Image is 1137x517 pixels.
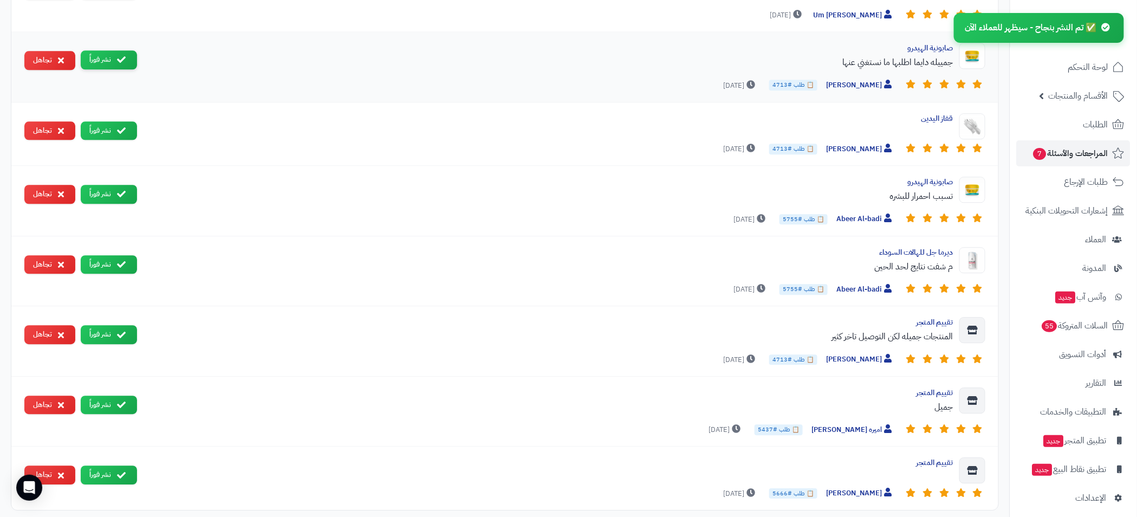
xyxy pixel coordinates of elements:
[1043,433,1107,448] span: تطبيق المتجر
[836,284,894,295] span: Abeer Al-badi
[959,43,985,69] img: Product
[146,177,953,188] div: صابونية الهيدرو
[81,255,137,274] button: نشر فوراً
[24,396,75,415] button: تجاهل
[1017,255,1130,281] a: المدونة
[146,190,953,203] div: تسبب احمرار للبشره
[779,284,828,295] span: 📋 طلب #5755
[1049,88,1108,104] span: الأقسام والمنتجات
[24,121,75,140] button: تجاهل
[1017,54,1130,80] a: لوحة التحكم
[1017,428,1130,454] a: تطبيق المتجرجديد
[1034,148,1047,160] span: 7
[24,325,75,344] button: تجاهل
[836,214,894,225] span: Abeer Al-badi
[81,466,137,484] button: نشر فوراً
[770,10,804,21] span: [DATE]
[1017,140,1130,166] a: المراجعات والأسئلة7
[1083,261,1107,276] span: المدونة
[1076,490,1107,506] span: الإعدادات
[1044,435,1064,447] span: جديد
[24,466,75,484] button: تجاهل
[1032,146,1108,161] span: المراجعات والأسئلة
[769,80,817,91] span: 📋 طلب #4713
[1017,198,1130,224] a: إشعارات التحويلات البنكية
[769,144,817,154] span: 📋 طلب #4713
[1041,404,1107,419] span: التطبيقات والخدمات
[1086,232,1107,247] span: العملاء
[1086,376,1107,391] span: التقارير
[81,396,137,415] button: نشر فوراً
[81,50,137,69] button: نشر فوراً
[81,121,137,140] button: نشر فوراً
[1042,320,1057,332] span: 55
[146,457,953,468] div: تقييم المتجر
[959,247,985,273] img: Product
[733,284,768,295] span: [DATE]
[1055,289,1107,305] span: وآتس آب
[779,214,828,225] span: 📋 طلب #5755
[723,144,758,154] span: [DATE]
[826,80,894,91] span: [PERSON_NAME]
[146,56,953,69] div: جمييله دايما اطلبها ما نستغني عنها
[146,260,953,273] div: م شفت نتايج لحد الحين
[146,113,953,124] div: قفاز اليدين
[813,10,894,21] span: Um [PERSON_NAME]
[723,354,758,365] span: [DATE]
[146,43,953,54] div: صابونية الهيدرو
[1083,117,1108,132] span: الطلبات
[1017,485,1130,511] a: الإعدادات
[146,387,953,398] div: تقييم المتجر
[146,317,953,328] div: تقييم المتجر
[1056,292,1076,303] span: جديد
[146,247,953,258] div: ديرما جل للهالات السوداء
[1060,347,1107,362] span: أدوات التسويق
[1017,313,1130,339] a: السلات المتروكة55
[755,424,803,435] span: 📋 طلب #5437
[826,144,894,155] span: [PERSON_NAME]
[1017,227,1130,253] a: العملاء
[1026,203,1108,218] span: إشعارات التحويلات البنكية
[1017,399,1130,425] a: التطبيقات والخدمات
[959,177,985,203] img: Product
[811,424,894,436] span: اميره [PERSON_NAME]
[723,80,758,91] span: [DATE]
[1017,169,1130,195] a: طلبات الإرجاع
[826,488,894,499] span: [PERSON_NAME]
[81,185,137,204] button: نشر فوراً
[1068,60,1108,75] span: لوحة التحكم
[24,255,75,274] button: تجاهل
[146,330,953,343] div: المنتجات جميله لكن التوصيل تاخر كثير
[1017,341,1130,367] a: أدوات التسويق
[959,113,985,139] img: Product
[24,51,75,70] button: تجاهل
[24,185,75,204] button: تجاهل
[826,354,894,365] span: [PERSON_NAME]
[1031,462,1107,477] span: تطبيق نقاط البيع
[16,475,42,501] div: Open Intercom Messenger
[1032,464,1052,476] span: جديد
[769,488,817,499] span: 📋 طلب #5666
[1017,284,1130,310] a: وآتس آبجديد
[965,21,1097,34] span: ✅ تم النشر بنجاح - سيظهر للعملاء الآن
[1017,112,1130,138] a: الطلبات
[1064,175,1108,190] span: طلبات الإرجاع
[146,400,953,413] div: جميل
[81,325,137,344] button: نشر فوراً
[1017,456,1130,482] a: تطبيق نقاط البيعجديد
[733,214,768,225] span: [DATE]
[1017,370,1130,396] a: التقارير
[769,354,817,365] span: 📋 طلب #4713
[1041,318,1108,333] span: السلات المتروكة
[709,424,743,435] span: [DATE]
[723,488,758,499] span: [DATE]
